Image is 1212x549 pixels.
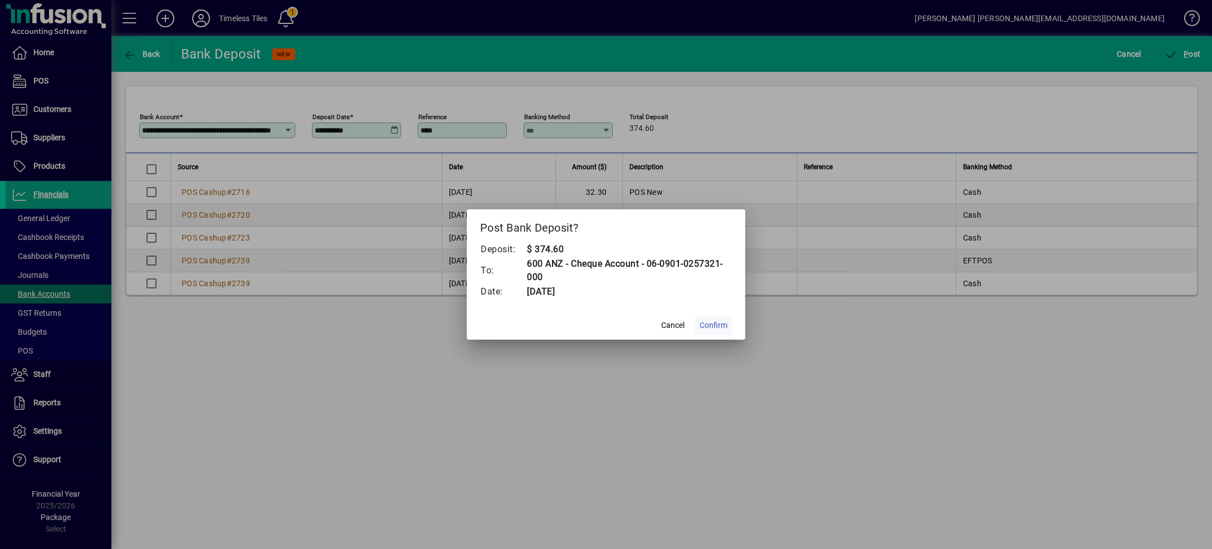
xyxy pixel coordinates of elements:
h2: Post Bank Deposit? [467,209,745,242]
td: $ 374.60 [526,242,732,257]
span: Confirm [700,320,727,331]
button: Cancel [655,315,691,335]
td: 600 ANZ - Cheque Account - 06-0901-0257321-000 [526,257,732,285]
td: Deposit: [480,242,526,257]
td: [DATE] [526,285,732,299]
button: Confirm [695,315,732,335]
span: Cancel [661,320,685,331]
td: Date: [480,285,526,299]
td: To: [480,257,526,285]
